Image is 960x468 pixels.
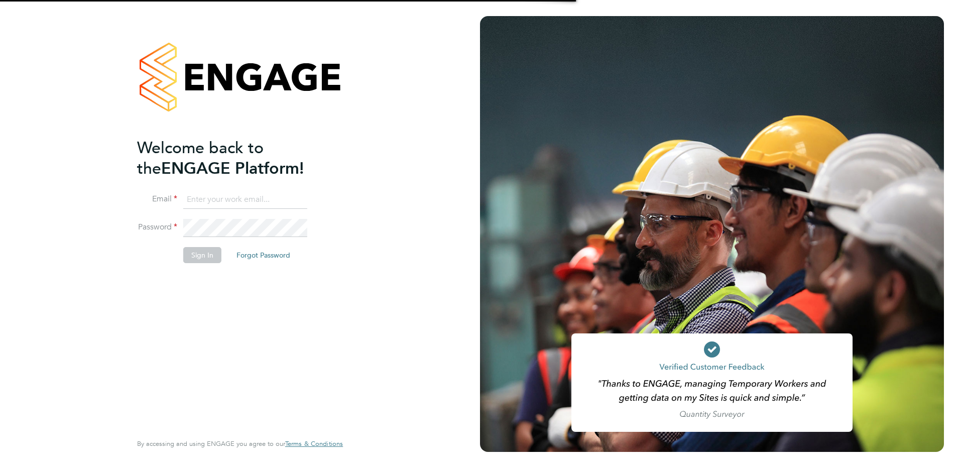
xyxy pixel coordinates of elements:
label: Password [137,222,177,232]
button: Sign In [183,247,221,263]
span: Terms & Conditions [285,439,343,448]
label: Email [137,194,177,204]
span: By accessing and using ENGAGE you agree to our [137,439,343,448]
input: Enter your work email... [183,191,307,209]
a: Terms & Conditions [285,440,343,448]
h2: ENGAGE Platform! [137,138,333,179]
button: Forgot Password [228,247,298,263]
span: Welcome back to the [137,138,264,178]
